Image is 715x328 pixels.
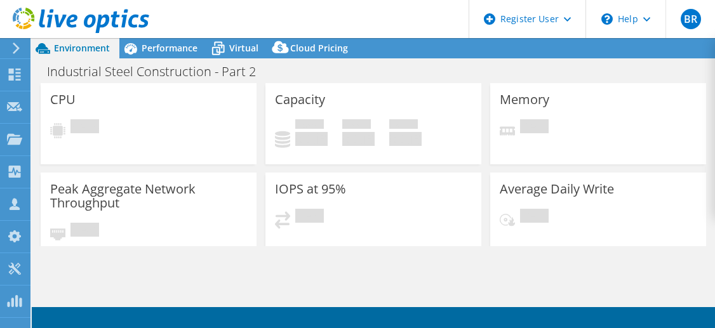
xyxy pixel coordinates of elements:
[50,93,76,107] h3: CPU
[229,42,258,54] span: Virtual
[295,119,324,132] span: Used
[142,42,197,54] span: Performance
[41,65,276,79] h1: Industrial Steel Construction - Part 2
[520,209,549,226] span: Pending
[54,42,110,54] span: Environment
[389,132,422,146] h4: 0 GiB
[681,9,701,29] span: BR
[342,132,375,146] h4: 0 GiB
[389,119,418,132] span: Total
[290,42,348,54] span: Cloud Pricing
[275,93,325,107] h3: Capacity
[70,223,99,240] span: Pending
[342,119,371,132] span: Free
[601,13,613,25] svg: \n
[70,119,99,136] span: Pending
[520,119,549,136] span: Pending
[500,93,549,107] h3: Memory
[295,209,324,226] span: Pending
[50,182,247,210] h3: Peak Aggregate Network Throughput
[275,182,346,196] h3: IOPS at 95%
[500,182,614,196] h3: Average Daily Write
[295,132,328,146] h4: 0 GiB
